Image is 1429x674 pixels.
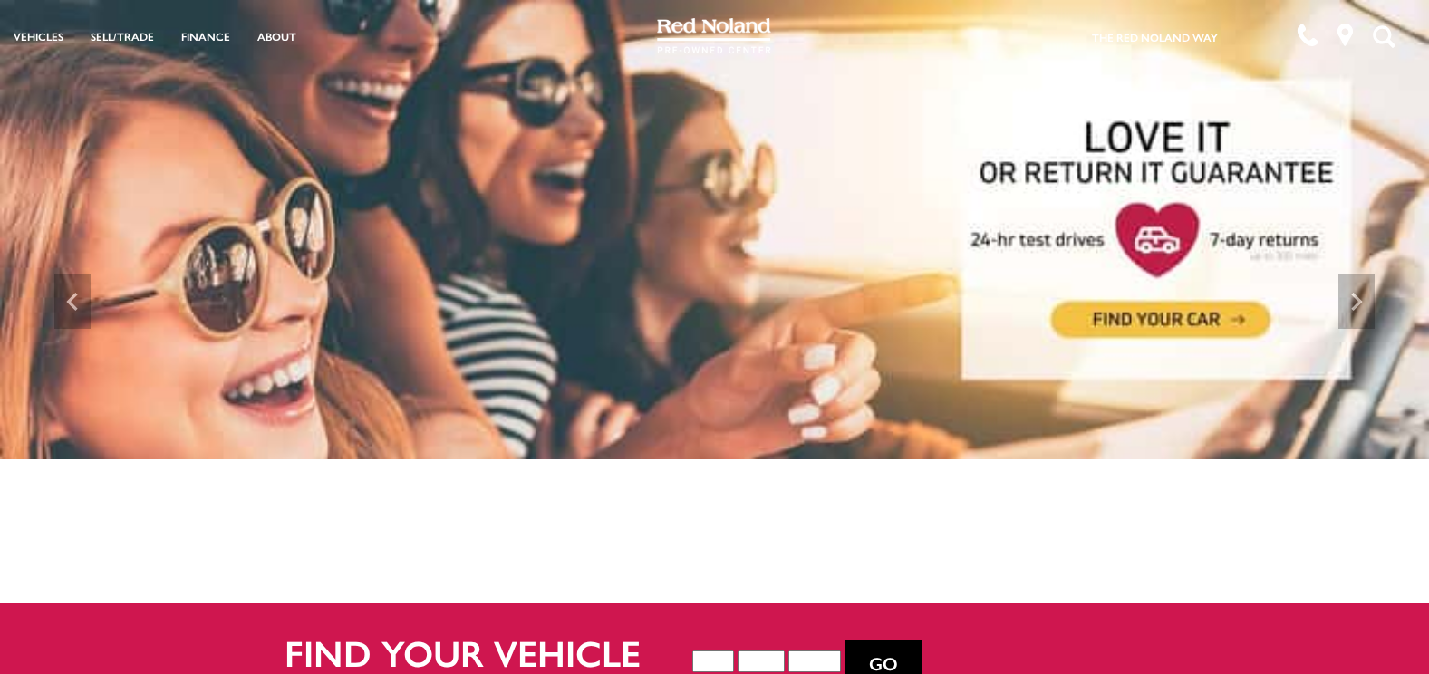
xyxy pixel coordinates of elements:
img: Red Noland Pre-Owned [657,18,771,54]
a: Red Noland Pre-Owned [657,24,771,43]
select: Vehicle Make [738,650,785,672]
select: Vehicle Model [788,650,841,672]
a: The Red Noland Way [1092,29,1218,45]
select: Vehicle Year [692,650,734,672]
h2: Find your vehicle [285,632,692,672]
button: Open the search field [1366,1,1402,72]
